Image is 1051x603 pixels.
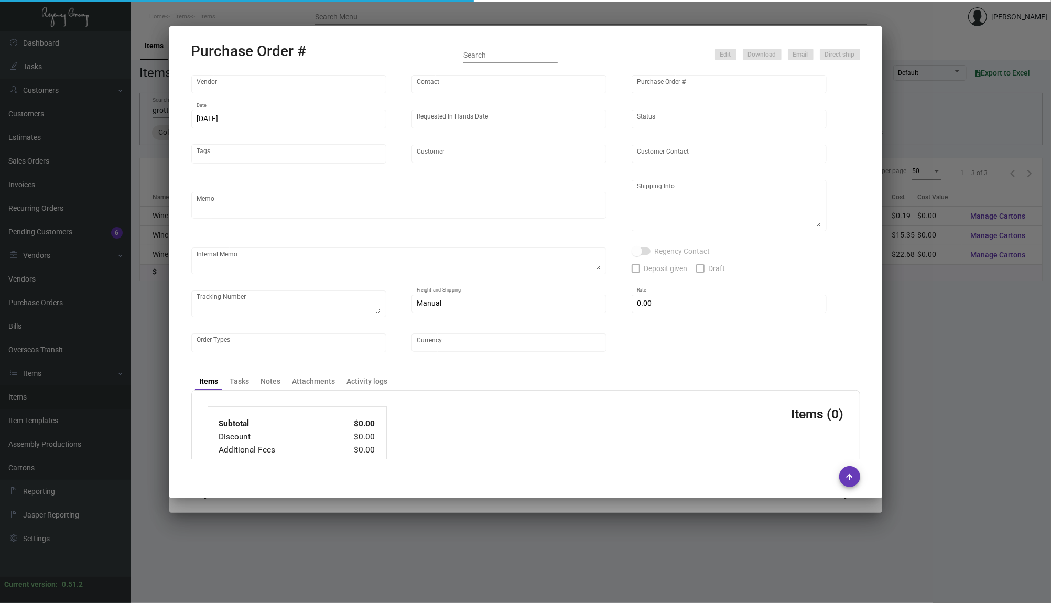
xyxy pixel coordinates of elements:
button: Download [743,49,782,60]
span: Download [748,50,776,59]
td: Shipping [219,457,332,470]
div: Attachments [292,376,335,387]
span: Regency Contact [655,245,710,257]
div: Items [199,376,218,387]
td: $0.00 [332,444,376,457]
span: Edit [720,50,731,59]
div: Current version: [4,579,58,590]
span: Manual [417,299,441,307]
div: Notes [261,376,280,387]
div: 0.51.2 [62,579,83,590]
span: Email [793,50,808,59]
h3: Items (0) [792,406,844,422]
span: Direct ship [825,50,855,59]
td: Subtotal [219,417,332,430]
h2: Purchase Order # [191,42,307,60]
span: Deposit given [644,262,688,275]
button: Edit [715,49,736,60]
td: Additional Fees [219,444,332,457]
div: Tasks [230,376,249,387]
td: $0.00 [332,430,376,444]
td: Discount [219,430,332,444]
button: Direct ship [820,49,860,60]
td: $0.00 [332,457,376,470]
span: Draft [709,262,725,275]
button: Email [788,49,814,60]
td: $0.00 [332,417,376,430]
div: Activity logs [346,376,387,387]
